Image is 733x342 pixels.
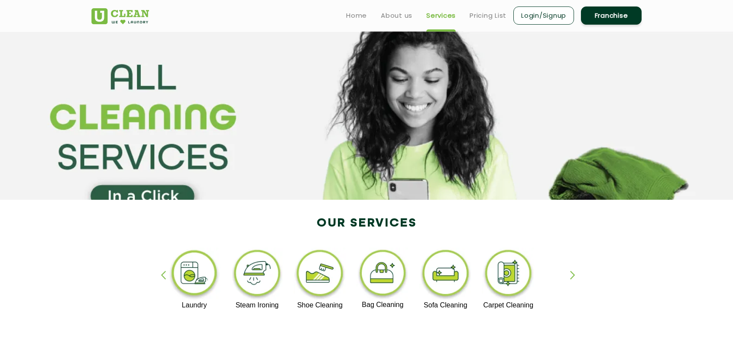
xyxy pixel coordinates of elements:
[230,248,284,301] img: steam_ironing_11zon.webp
[381,10,412,21] a: About us
[482,248,535,301] img: carpet_cleaning_11zon.webp
[230,301,284,309] p: Steam Ironing
[513,6,574,25] a: Login/Signup
[419,248,472,301] img: sofa_cleaning_11zon.webp
[346,10,367,21] a: Home
[426,10,456,21] a: Services
[581,6,642,25] a: Franchise
[168,301,221,309] p: Laundry
[293,301,347,309] p: Shoe Cleaning
[91,8,149,24] img: UClean Laundry and Dry Cleaning
[293,248,347,301] img: shoe_cleaning_11zon.webp
[356,248,409,301] img: bag_cleaning_11zon.webp
[356,301,409,309] p: Bag Cleaning
[419,301,472,309] p: Sofa Cleaning
[482,301,535,309] p: Carpet Cleaning
[168,248,221,301] img: laundry_cleaning_11zon.webp
[470,10,506,21] a: Pricing List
